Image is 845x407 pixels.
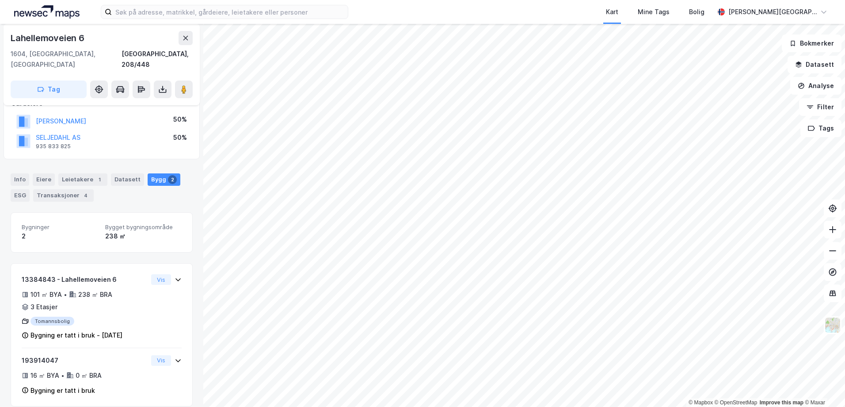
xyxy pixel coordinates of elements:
[112,5,348,19] input: Søk på adresse, matrikkel, gårdeiere, leietakere eller personer
[11,189,30,202] div: ESG
[22,231,98,242] div: 2
[689,7,704,17] div: Bolig
[606,7,618,17] div: Kart
[61,372,65,379] div: •
[790,77,841,95] button: Analyse
[715,399,757,406] a: OpenStreetMap
[30,302,57,312] div: 3 Etasjer
[76,370,102,381] div: 0 ㎡ BRA
[173,132,187,143] div: 50%
[95,175,104,184] div: 1
[760,399,803,406] a: Improve this map
[122,49,193,70] div: [GEOGRAPHIC_DATA], 208/448
[11,49,122,70] div: 1604, [GEOGRAPHIC_DATA], [GEOGRAPHIC_DATA]
[30,289,62,300] div: 101 ㎡ BYA
[788,56,841,73] button: Datasett
[728,7,817,17] div: [PERSON_NAME][GEOGRAPHIC_DATA]
[22,274,148,285] div: 13384843 - Lahellemoveien 6
[30,330,122,341] div: Bygning er tatt i bruk - [DATE]
[782,35,841,52] button: Bokmerker
[111,173,144,186] div: Datasett
[173,114,187,125] div: 50%
[799,98,841,116] button: Filter
[33,173,55,186] div: Eiere
[22,223,98,231] span: Bygninger
[168,175,177,184] div: 2
[801,365,845,407] div: Kontrollprogram for chat
[148,173,180,186] div: Bygg
[105,231,182,242] div: 238 ㎡
[824,317,841,334] img: Z
[801,365,845,407] iframe: Chat Widget
[11,173,29,186] div: Info
[689,399,713,406] a: Mapbox
[800,119,841,137] button: Tags
[11,31,86,45] div: Lahellemoveien 6
[151,274,171,285] button: Vis
[151,355,171,366] button: Vis
[105,223,182,231] span: Bygget bygningsområde
[81,191,90,200] div: 4
[30,370,59,381] div: 16 ㎡ BYA
[36,143,71,150] div: 935 833 825
[64,291,67,298] div: •
[58,173,107,186] div: Leietakere
[30,385,95,396] div: Bygning er tatt i bruk
[638,7,670,17] div: Mine Tags
[78,289,112,300] div: 238 ㎡ BRA
[22,355,148,366] div: 193914047
[33,189,94,202] div: Transaksjoner
[11,81,87,98] button: Tag
[14,5,80,19] img: logo.a4113a55bc3d86da70a041830d287a7e.svg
